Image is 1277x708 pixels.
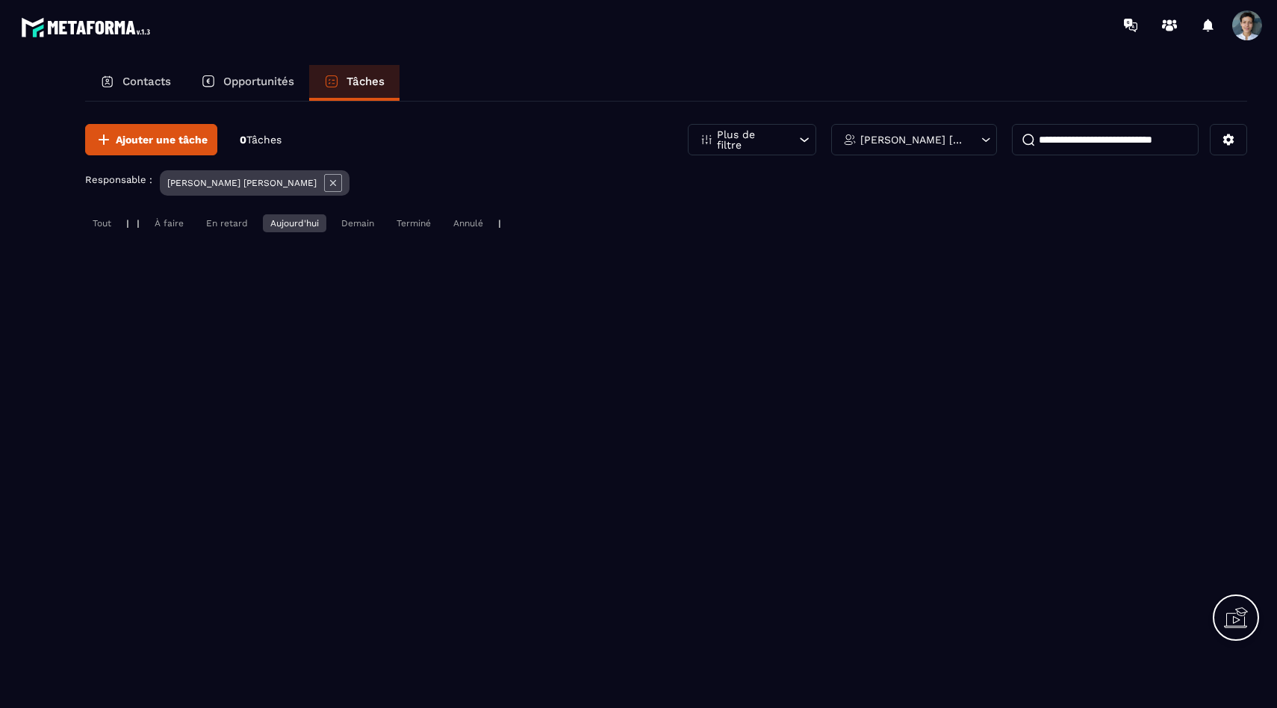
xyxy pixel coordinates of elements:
[85,214,119,232] div: Tout
[199,214,255,232] div: En retard
[85,174,152,185] p: Responsable :
[246,134,282,146] span: Tâches
[498,218,501,229] p: |
[126,218,129,229] p: |
[167,178,317,188] p: [PERSON_NAME] [PERSON_NAME]
[347,75,385,88] p: Tâches
[137,218,140,229] p: |
[860,134,964,145] p: [PERSON_NAME] [PERSON_NAME]
[389,214,438,232] div: Terminé
[147,214,191,232] div: À faire
[116,132,208,147] span: Ajouter une tâche
[309,65,400,101] a: Tâches
[21,13,155,41] img: logo
[122,75,171,88] p: Contacts
[263,214,326,232] div: Aujourd'hui
[186,65,309,101] a: Opportunités
[223,75,294,88] p: Opportunités
[334,214,382,232] div: Demain
[85,124,217,155] button: Ajouter une tâche
[446,214,491,232] div: Annulé
[717,129,783,150] p: Plus de filtre
[85,65,186,101] a: Contacts
[240,133,282,147] p: 0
